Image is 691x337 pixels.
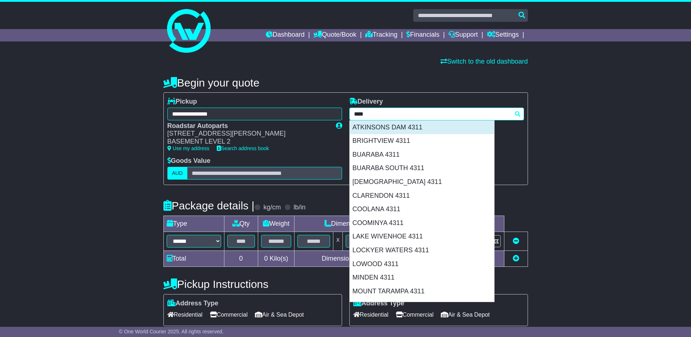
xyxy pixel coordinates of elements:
div: [DEMOGRAPHIC_DATA] 4311 [350,175,494,189]
div: [STREET_ADDRESS][PERSON_NAME] [167,130,329,138]
a: Add new item [513,255,519,262]
label: Address Type [167,300,219,308]
div: MINDEN 4311 [350,271,494,285]
span: Air & Sea Depot [255,309,304,320]
a: Tracking [365,29,397,41]
td: Dimensions (L x W x H) [294,216,430,232]
div: BUARABA SOUTH 4311 [350,161,494,175]
label: AUD [167,167,188,180]
div: LOCKYER WATERS 4311 [350,244,494,257]
label: Goods Value [167,157,211,165]
td: Weight [258,216,294,232]
a: Dashboard [266,29,305,41]
span: Commercial [210,309,248,320]
label: kg/cm [263,204,281,212]
td: Type [163,216,224,232]
td: Kilo(s) [258,250,294,266]
label: Delivery [349,98,383,106]
h4: Pickup Instructions [163,278,342,290]
a: Settings [487,29,519,41]
div: BRIGHTVIEW 4311 [350,134,494,148]
div: [PERSON_NAME] ESTATE 4311 [350,298,494,312]
span: Residential [167,309,203,320]
div: Roadstar Autoparts [167,122,329,130]
typeahead: Please provide city [349,108,524,120]
div: COOLANA 4311 [350,202,494,216]
td: Total [163,250,224,266]
div: LAKE WIVENHOE 4311 [350,230,494,244]
td: x [333,232,343,250]
div: LOWOOD 4311 [350,257,494,271]
div: ATKINSONS DAM 4311 [350,121,494,135]
a: Quote/Book [313,29,356,41]
a: Use my address [167,145,210,151]
span: Residential [353,309,389,320]
div: BASEMENT LEVEL 2 [167,138,329,146]
div: CLARENDON 4311 [350,189,494,203]
a: Search address book [217,145,269,151]
div: MOUNT TARAMPA 4311 [350,285,494,298]
span: 0 [264,255,268,262]
span: Commercial [396,309,434,320]
label: lb/in [293,204,305,212]
a: Switch to the old dashboard [440,58,528,65]
div: BUARABA 4311 [350,148,494,162]
a: Support [448,29,478,41]
h4: Begin your quote [163,77,528,89]
td: 0 [224,250,258,266]
a: Remove this item [513,237,519,245]
span: Air & Sea Depot [441,309,490,320]
td: Dimensions in Centimetre(s) [294,250,430,266]
div: COOMINYA 4311 [350,216,494,230]
label: Pickup [167,98,197,106]
span: © One World Courier 2025. All rights reserved. [119,329,224,334]
h4: Package details | [163,200,255,212]
label: Address Type [353,300,405,308]
a: Financials [406,29,439,41]
td: Qty [224,216,258,232]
